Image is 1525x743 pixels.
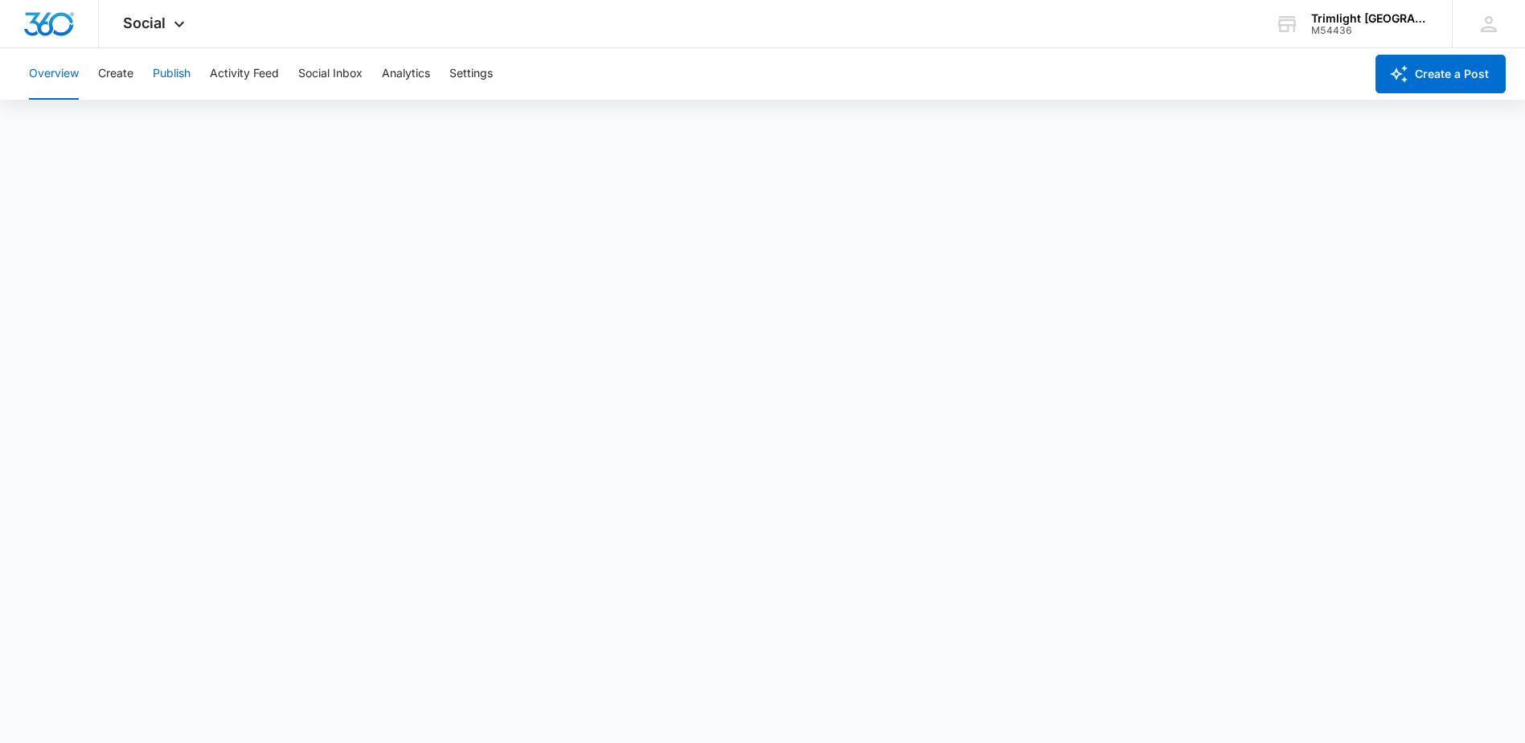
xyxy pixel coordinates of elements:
button: Create [98,48,133,100]
div: account name [1311,12,1429,25]
button: Activity Feed [210,48,279,100]
button: Settings [449,48,493,100]
button: Publish [153,48,191,100]
span: Social [123,14,166,31]
button: Analytics [382,48,430,100]
div: account id [1311,25,1429,36]
button: Create a Post [1375,55,1506,93]
button: Social Inbox [298,48,363,100]
button: Overview [29,48,79,100]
